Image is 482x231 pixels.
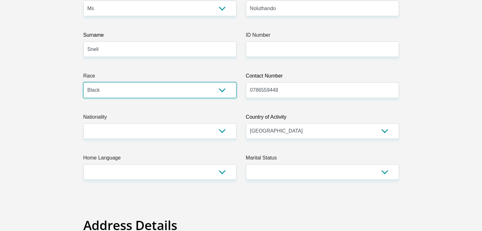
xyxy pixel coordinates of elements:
label: Surname [83,31,236,41]
label: Nationality [83,113,236,123]
label: ID Number [246,31,399,41]
label: Contact Number [246,72,399,82]
input: ID Number [246,41,399,57]
input: Contact Number [246,82,399,98]
label: Race [83,72,236,82]
label: Marital Status [246,154,399,164]
label: Country of Activity [246,113,399,123]
input: First Name [246,1,399,16]
label: Home Language [83,154,236,164]
input: Surname [83,41,236,57]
